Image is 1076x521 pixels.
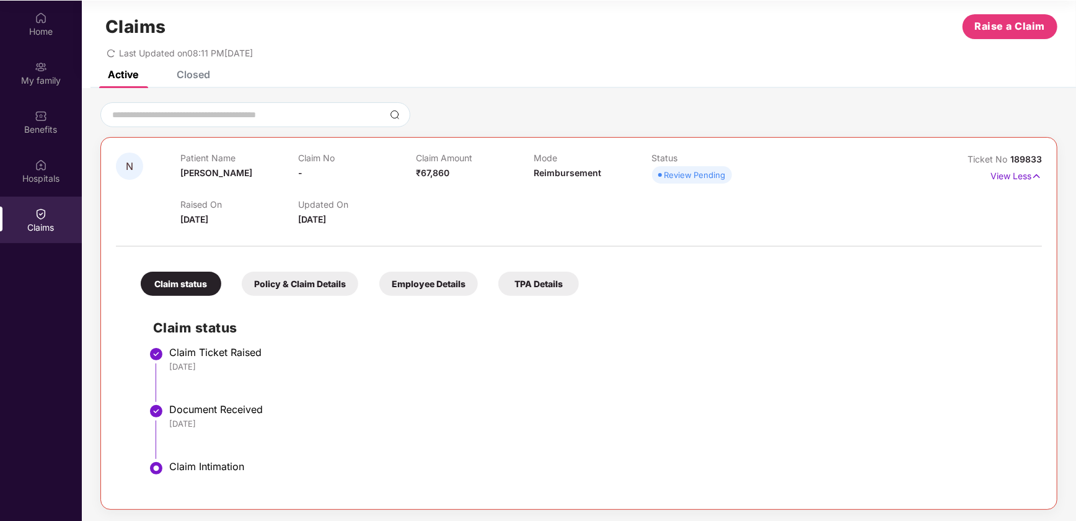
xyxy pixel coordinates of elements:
[180,167,252,178] span: [PERSON_NAME]
[149,347,164,362] img: svg+xml;base64,PHN2ZyBpZD0iU3RlcC1Eb25lLTMyeDMyIiB4bWxucz0iaHR0cDovL3d3dy53My5vcmcvMjAwMC9zdmciIH...
[35,159,47,171] img: svg+xml;base64,PHN2ZyBpZD0iSG9zcGl0YWxzIiB4bWxucz0iaHR0cDovL3d3dy53My5vcmcvMjAwMC9zdmciIHdpZHRoPS...
[990,166,1042,183] p: View Less
[108,68,138,81] div: Active
[177,68,210,81] div: Closed
[1010,154,1042,164] span: 189833
[652,153,770,163] p: Status
[35,110,47,122] img: svg+xml;base64,PHN2ZyBpZD0iQmVuZWZpdHMiIHhtbG5zPSJodHRwOi8vd3d3LnczLm9yZy8yMDAwL3N2ZyIgd2lkdGg9Ij...
[298,199,416,210] p: Updated On
[416,153,534,163] p: Claim Amount
[35,208,47,220] img: svg+xml;base64,PHN2ZyBpZD0iQ2xhaW0iIHhtbG5zPSJodHRwOi8vd3d3LnczLm9yZy8yMDAwL3N2ZyIgd2lkdGg9IjIwIi...
[180,214,208,225] span: [DATE]
[35,61,47,73] img: svg+xml;base64,PHN2ZyB3aWR0aD0iMjAiIGhlaWdodD0iMjAiIHZpZXdCb3g9IjAgMCAyMCAyMCIgZmlsbD0ibm9uZSIgeG...
[107,48,115,58] span: redo
[1031,169,1042,183] img: svg+xml;base64,PHN2ZyB4bWxucz0iaHR0cDovL3d3dy53My5vcmcvMjAwMC9zdmciIHdpZHRoPSIxNyIgaGVpZ2h0PSIxNy...
[975,19,1046,34] span: Raise a Claim
[169,403,1030,416] div: Document Received
[180,153,298,163] p: Patient Name
[298,153,416,163] p: Claim No
[105,16,166,37] h1: Claims
[968,154,1010,164] span: Ticket No
[379,272,478,296] div: Employee Details
[169,361,1030,372] div: [DATE]
[153,318,1030,338] h2: Claim status
[298,167,302,178] span: -
[141,272,221,296] div: Claim status
[149,461,164,476] img: svg+xml;base64,PHN2ZyBpZD0iU3RlcC1BY3RpdmUtMzJ4MzIiIHhtbG5zPSJodHRwOi8vd3d3LnczLm9yZy8yMDAwL3N2Zy...
[149,404,164,419] img: svg+xml;base64,PHN2ZyBpZD0iU3RlcC1Eb25lLTMyeDMyIiB4bWxucz0iaHR0cDovL3d3dy53My5vcmcvMjAwMC9zdmciIH...
[35,12,47,24] img: svg+xml;base64,PHN2ZyBpZD0iSG9tZSIgeG1sbnM9Imh0dHA6Ly93d3cudzMub3JnLzIwMDAvc3ZnIiB3aWR0aD0iMjAiIG...
[242,272,358,296] div: Policy & Claim Details
[119,48,253,58] span: Last Updated on 08:11 PM[DATE]
[498,272,579,296] div: TPA Details
[126,161,133,172] span: N
[416,167,449,178] span: ₹67,860
[169,460,1030,473] div: Claim Intimation
[390,110,400,120] img: svg+xml;base64,PHN2ZyBpZD0iU2VhcmNoLTMyeDMyIiB4bWxucz0iaHR0cDovL3d3dy53My5vcmcvMjAwMC9zdmciIHdpZH...
[963,14,1057,39] button: Raise a Claim
[534,153,651,163] p: Mode
[298,214,326,225] span: [DATE]
[664,169,726,181] div: Review Pending
[180,199,298,210] p: Raised On
[169,418,1030,429] div: [DATE]
[169,346,1030,358] div: Claim Ticket Raised
[534,167,601,178] span: Reimbursement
